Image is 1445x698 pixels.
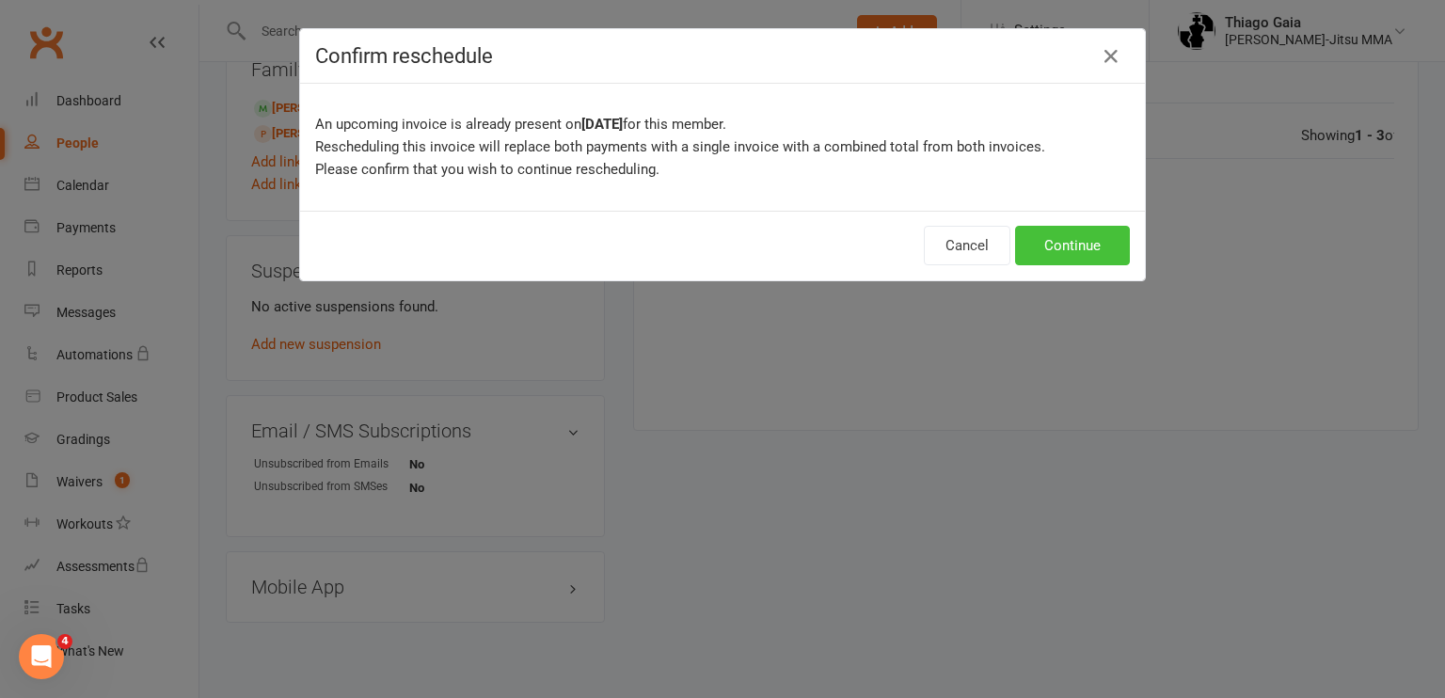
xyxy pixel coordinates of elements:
span: 4 [57,634,72,649]
b: [DATE] [581,116,623,133]
button: Continue [1015,226,1130,265]
button: Cancel [924,226,1010,265]
p: An upcoming invoice is already present on for this member. Rescheduling this invoice will replace... [315,113,1130,181]
button: Close [1096,41,1126,71]
h4: Confirm reschedule [315,44,1130,68]
iframe: Intercom live chat [19,634,64,679]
